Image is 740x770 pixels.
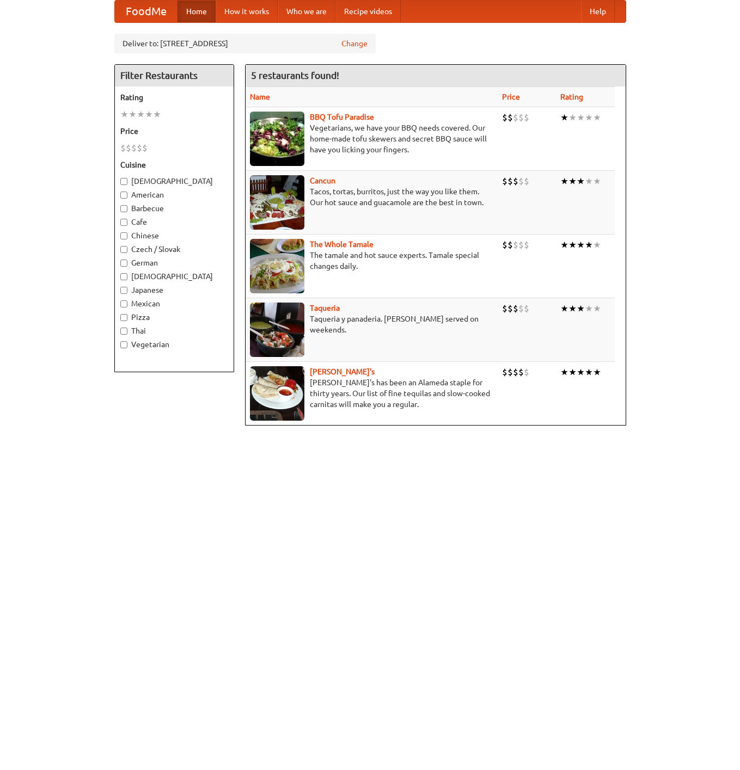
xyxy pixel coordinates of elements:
li: ★ [593,366,601,378]
li: ★ [577,366,585,378]
input: Barbecue [120,205,127,212]
li: ★ [560,303,568,315]
li: $ [524,366,529,378]
a: Price [502,93,520,101]
a: Rating [560,93,583,101]
input: German [120,260,127,267]
li: ★ [560,112,568,124]
label: Czech / Slovak [120,244,228,255]
li: $ [502,366,507,378]
li: $ [524,175,529,187]
li: $ [507,175,513,187]
input: Mexican [120,300,127,307]
li: ★ [593,239,601,251]
p: Taqueria y panaderia. [PERSON_NAME] served on weekends. [250,313,493,335]
li: $ [502,303,507,315]
input: Thai [120,328,127,335]
ng-pluralize: 5 restaurants found! [251,70,339,81]
input: [DEMOGRAPHIC_DATA] [120,178,127,185]
img: taqueria.jpg [250,303,304,357]
li: $ [524,239,529,251]
li: ★ [585,366,593,378]
li: $ [502,175,507,187]
li: $ [126,142,131,154]
input: Czech / Slovak [120,246,127,253]
label: Barbecue [120,203,228,214]
li: $ [507,303,513,315]
a: Recipe videos [335,1,401,22]
li: ★ [593,303,601,315]
li: ★ [577,239,585,251]
label: [DEMOGRAPHIC_DATA] [120,271,228,282]
li: $ [513,366,518,378]
li: $ [518,112,524,124]
li: $ [513,239,518,251]
label: American [120,189,228,200]
img: pedros.jpg [250,366,304,421]
li: $ [518,366,524,378]
li: $ [518,175,524,187]
label: Vegetarian [120,339,228,350]
li: $ [137,142,142,154]
a: FoodMe [115,1,178,22]
a: BBQ Tofu Paradise [310,113,374,121]
li: $ [142,142,148,154]
a: Taqueria [310,304,340,312]
a: Help [581,1,615,22]
h5: Rating [120,92,228,103]
img: tofuparadise.jpg [250,112,304,166]
li: ★ [137,108,145,120]
a: The Whole Tamale [310,240,374,249]
li: $ [524,303,529,315]
h4: Filter Restaurants [115,65,234,87]
input: Pizza [120,314,127,321]
div: Deliver to: [STREET_ADDRESS] [114,34,376,53]
li: ★ [568,303,577,315]
li: ★ [568,239,577,251]
a: [PERSON_NAME]'s [310,367,375,376]
li: ★ [129,108,137,120]
p: [PERSON_NAME]'s has been an Alameda staple for thirty years. Our list of fine tequilas and slow-c... [250,377,493,410]
li: ★ [560,366,568,378]
li: $ [513,175,518,187]
li: ★ [585,239,593,251]
label: Cafe [120,217,228,227]
li: ★ [568,112,577,124]
li: $ [507,366,513,378]
li: ★ [568,175,577,187]
p: Vegetarians, we have your BBQ needs covered. Our home-made tofu skewers and secret BBQ sauce will... [250,122,493,155]
li: ★ [593,175,601,187]
label: Japanese [120,285,228,295]
li: ★ [577,303,585,315]
li: $ [524,112,529,124]
label: Chinese [120,230,228,241]
img: cancun.jpg [250,175,304,230]
li: ★ [568,366,577,378]
li: ★ [577,175,585,187]
li: ★ [560,239,568,251]
input: Chinese [120,232,127,239]
li: ★ [560,175,568,187]
input: Cafe [120,219,127,226]
a: Cancun [310,176,335,185]
a: Name [250,93,270,101]
li: ★ [585,112,593,124]
li: $ [502,239,507,251]
li: ★ [153,108,161,120]
img: wholetamale.jpg [250,239,304,293]
h5: Cuisine [120,159,228,170]
li: ★ [585,175,593,187]
a: How it works [216,1,278,22]
li: $ [502,112,507,124]
li: ★ [577,112,585,124]
a: Change [341,38,368,49]
li: $ [131,142,137,154]
p: The tamale and hot sauce experts. Tamale special changes daily. [250,250,493,272]
li: $ [518,239,524,251]
li: $ [120,142,126,154]
li: $ [507,112,513,124]
li: ★ [593,112,601,124]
